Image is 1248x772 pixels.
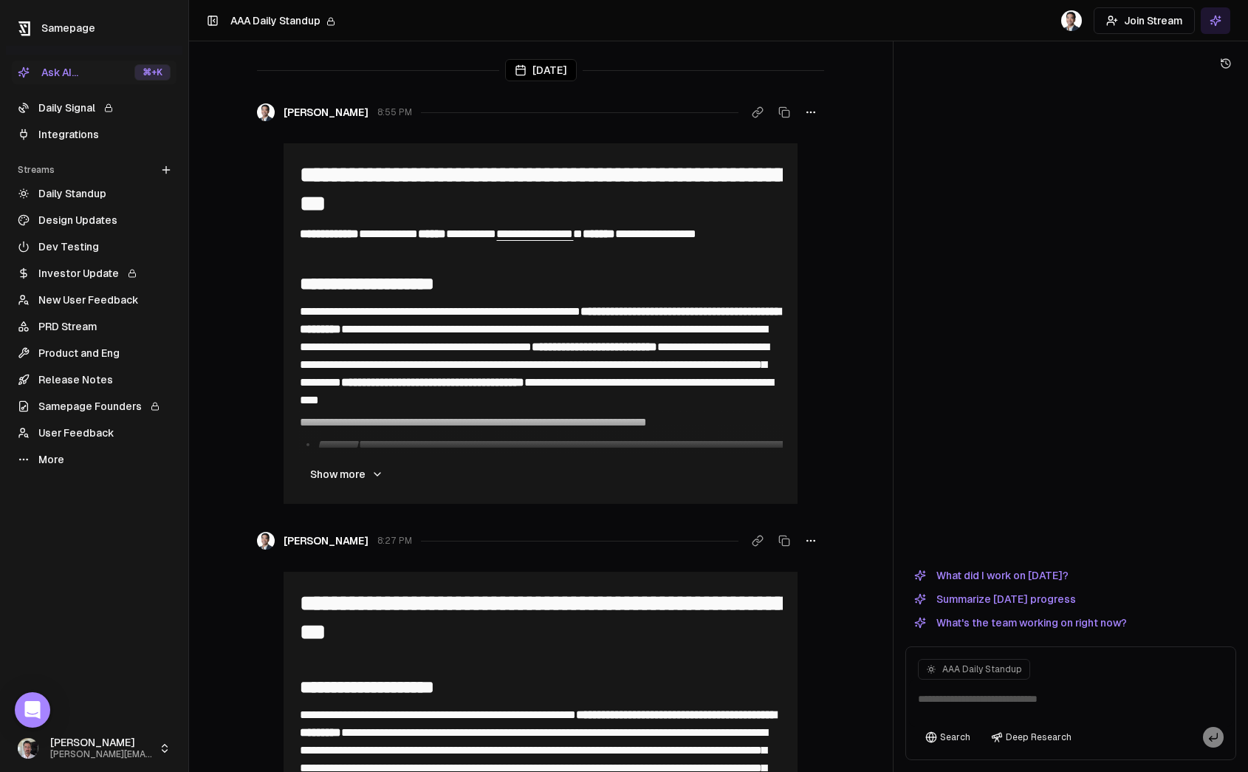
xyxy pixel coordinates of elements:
[257,532,275,550] img: _image
[505,59,577,81] div: [DATE]
[12,731,176,766] button: [PERSON_NAME][PERSON_NAME][EMAIL_ADDRESS]
[1094,7,1195,34] button: Join Stream
[377,106,412,118] span: 8:55 PM
[41,22,95,34] span: Samepage
[15,692,50,728] div: Open Intercom Messenger
[12,235,176,259] a: Dev Testing
[942,663,1022,675] span: AAA Daily Standup
[984,727,1079,748] button: Deep Research
[377,535,412,547] span: 8:27 PM
[50,737,153,750] span: [PERSON_NAME]
[905,567,1077,584] button: What did I work on [DATE]?
[12,368,176,392] a: Release Notes
[12,288,176,312] a: New User Feedback
[12,341,176,365] a: Product and Eng
[284,105,368,120] span: [PERSON_NAME]
[18,65,78,80] div: Ask AI...
[298,460,395,489] button: Show more
[12,158,176,182] div: Streams
[12,208,176,232] a: Design Updates
[12,394,176,418] a: Samepage Founders
[284,533,368,548] span: [PERSON_NAME]
[12,96,176,120] a: Daily Signal
[12,448,176,471] a: More
[230,15,320,27] span: AAA Daily Standup
[12,61,176,84] button: Ask AI...⌘+K
[12,123,176,146] a: Integrations
[12,421,176,445] a: User Feedback
[12,315,176,338] a: PRD Stream
[918,727,978,748] button: Search
[257,103,275,121] img: _image
[905,614,1136,632] button: What's the team working on right now?
[18,738,38,759] img: _image
[50,749,153,760] span: [PERSON_NAME][EMAIL_ADDRESS]
[134,64,171,81] div: ⌘ +K
[12,262,176,285] a: Investor Update
[1061,10,1082,31] img: _image
[905,590,1085,608] button: Summarize [DATE] progress
[12,182,176,205] a: Daily Standup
